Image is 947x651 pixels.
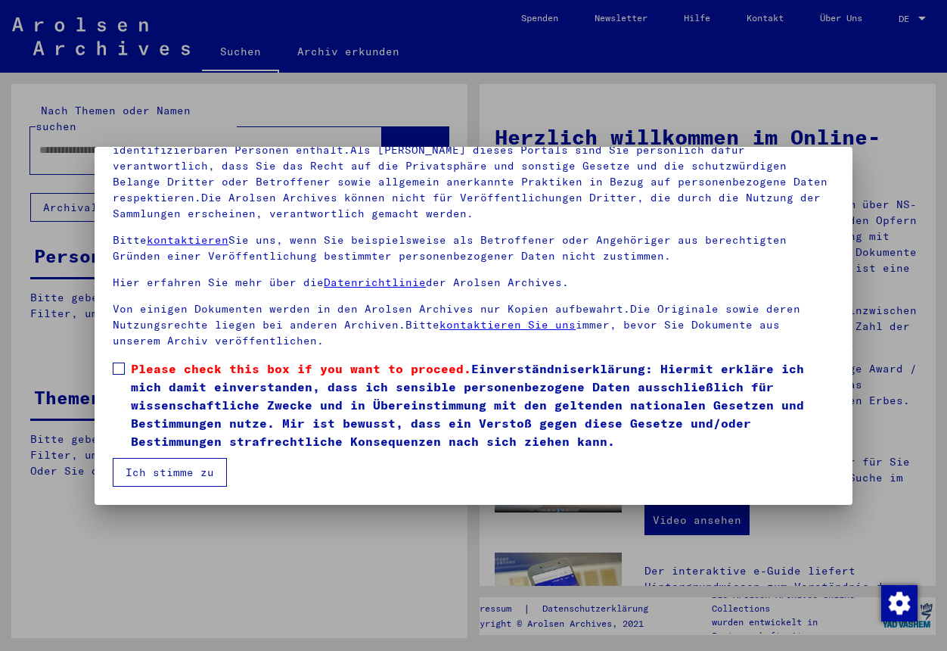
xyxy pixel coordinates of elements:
span: Einverständniserklärung: Hiermit erkläre ich mich damit einverstanden, dass ich sensible personen... [131,360,834,450]
img: Zustimmung ändern [881,585,918,621]
p: Bitte Sie uns, wenn Sie beispielsweise als Betroffener oder Angehöriger aus berechtigten Gründen ... [113,232,834,264]
a: kontaktieren Sie uns [439,318,576,332]
span: Please check this box if you want to proceed. [131,361,471,376]
a: kontaktieren [147,233,228,247]
p: Bitte beachten Sie, dass dieses Portal über NS - Verfolgte sensible Daten zu identifizierten oder... [113,126,834,222]
button: Ich stimme zu [113,458,227,487]
p: Von einigen Dokumenten werden in den Arolsen Archives nur Kopien aufbewahrt.Die Originale sowie d... [113,301,834,349]
a: Datenrichtlinie [324,276,426,289]
p: Hier erfahren Sie mehr über die der Arolsen Archives. [113,275,834,291]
